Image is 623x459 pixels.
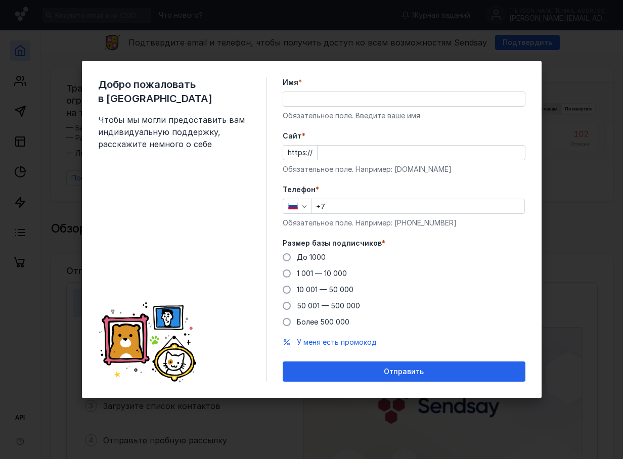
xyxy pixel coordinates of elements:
[283,185,316,195] span: Телефон
[297,317,349,326] span: Более 500 000
[283,131,302,141] span: Cайт
[297,338,377,346] span: У меня есть промокод
[283,111,525,121] div: Обязательное поле. Введите ваше имя
[384,368,424,376] span: Отправить
[283,164,525,174] div: Обязательное поле. Например: [DOMAIN_NAME]
[283,361,525,382] button: Отправить
[297,285,353,294] span: 10 001 — 50 000
[297,301,360,310] span: 50 001 — 500 000
[283,218,525,228] div: Обязательное поле. Например: [PHONE_NUMBER]
[297,337,377,347] button: У меня есть промокод
[297,253,326,261] span: До 1000
[98,77,250,106] span: Добро пожаловать в [GEOGRAPHIC_DATA]
[98,114,250,150] span: Чтобы мы могли предоставить вам индивидуальную поддержку, расскажите немного о себе
[297,269,347,278] span: 1 001 — 10 000
[283,238,382,248] span: Размер базы подписчиков
[283,77,298,87] span: Имя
